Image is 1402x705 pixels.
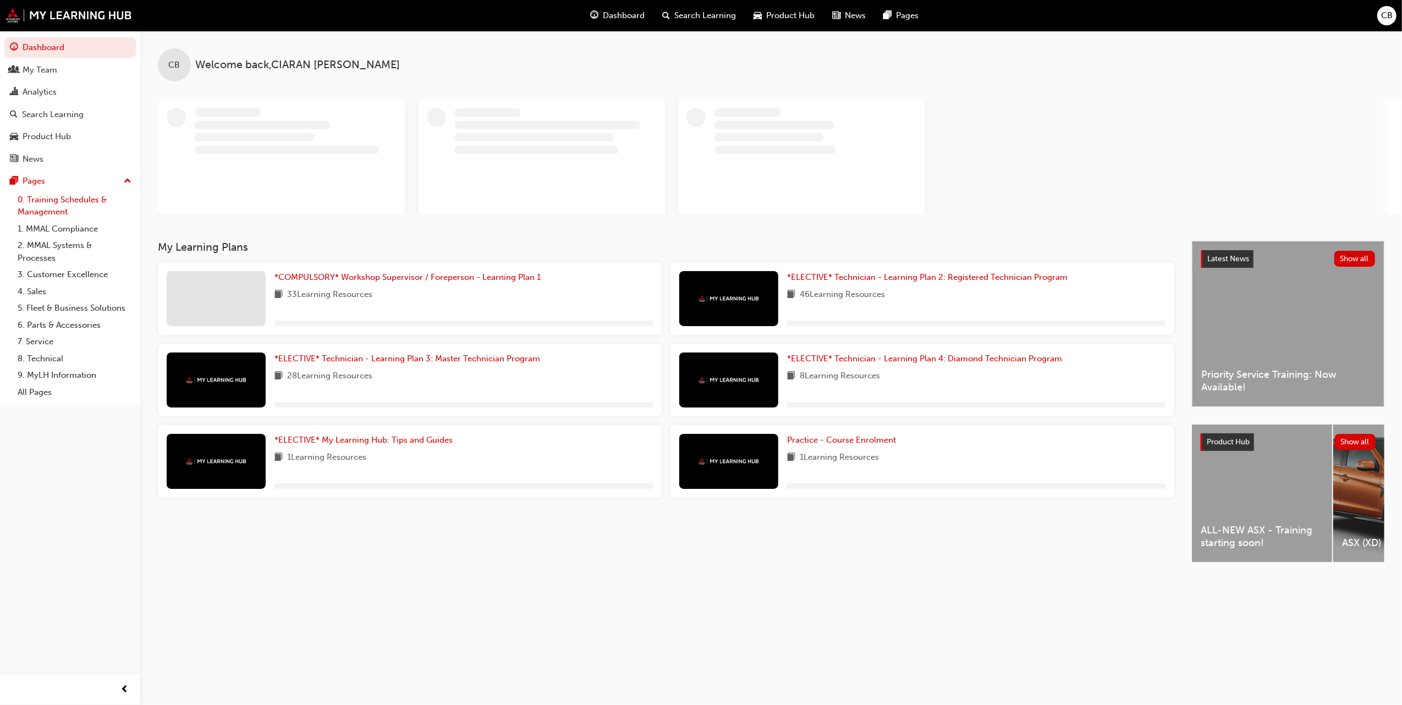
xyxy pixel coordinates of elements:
[13,283,136,300] a: 4. Sales
[754,9,762,23] span: car-icon
[23,175,45,188] div: Pages
[1381,9,1393,22] span: CB
[13,221,136,238] a: 1. MMAL Compliance
[1201,433,1376,451] a: Product HubShow all
[274,435,453,445] span: *ELECTIVE* My Learning Hub: Tips and Guides
[745,4,824,27] a: car-iconProduct Hub
[169,59,180,71] span: CB
[13,317,136,334] a: 6. Parts & Accessories
[824,4,875,27] a: news-iconNews
[274,271,545,284] a: *COMPULSORY* Workshop Supervisor / Foreperson - Learning Plan 1
[274,451,283,465] span: book-icon
[158,241,1174,254] h3: My Learning Plans
[1335,434,1376,450] button: Show all
[13,367,136,384] a: 9. MyLH Information
[4,149,136,169] a: News
[884,9,892,23] span: pages-icon
[787,434,900,447] a: Practice - Course Enrolment
[10,110,18,120] span: search-icon
[663,9,670,23] span: search-icon
[287,451,366,465] span: 1 Learning Resources
[1201,250,1375,268] a: Latest NewsShow all
[121,683,129,697] span: prev-icon
[4,60,136,80] a: My Team
[787,271,1072,284] a: *ELECTIVE* Technician - Learning Plan 2: Registered Technician Program
[800,451,879,465] span: 1 Learning Resources
[1207,437,1250,447] span: Product Hub
[591,9,599,23] span: guage-icon
[699,458,759,465] img: mmal
[787,435,896,445] span: Practice - Course Enrolment
[274,352,545,365] a: *ELECTIVE* Technician - Learning Plan 3: Master Technician Program
[13,350,136,367] a: 8. Technical
[4,35,136,171] button: DashboardMy TeamAnalyticsSearch LearningProduct HubNews
[287,370,372,383] span: 28 Learning Resources
[4,171,136,191] button: Pages
[875,4,928,27] a: pages-iconPages
[4,104,136,125] a: Search Learning
[13,384,136,401] a: All Pages
[1192,241,1384,407] a: Latest NewsShow allPriority Service Training: Now Available!
[274,354,540,363] span: *ELECTIVE* Technician - Learning Plan 3: Master Technician Program
[23,64,57,76] div: My Team
[845,9,866,22] span: News
[1192,425,1332,562] a: ALL-NEW ASX - Training starting soon!
[767,9,815,22] span: Product Hub
[787,354,1062,363] span: *ELECTIVE* Technician - Learning Plan 4: Diamond Technician Program
[787,370,795,383] span: book-icon
[1207,254,1249,263] span: Latest News
[13,266,136,283] a: 3. Customer Excellence
[195,59,400,71] span: Welcome back , CIARAN [PERSON_NAME]
[124,174,131,189] span: up-icon
[1377,6,1396,25] button: CB
[699,295,759,302] img: mmal
[1334,251,1376,267] button: Show all
[897,9,919,22] span: Pages
[6,8,132,23] img: mmal
[1201,368,1375,393] span: Priority Service Training: Now Available!
[274,288,283,302] span: book-icon
[787,272,1068,282] span: *ELECTIVE* Technician - Learning Plan 2: Registered Technician Program
[654,4,745,27] a: search-iconSearch Learning
[23,153,43,166] div: News
[787,451,795,465] span: book-icon
[833,9,841,23] span: news-icon
[10,155,18,164] span: news-icon
[4,37,136,58] a: Dashboard
[4,82,136,102] a: Analytics
[10,65,18,75] span: people-icon
[10,43,18,53] span: guage-icon
[186,458,246,465] img: mmal
[787,288,795,302] span: book-icon
[13,300,136,317] a: 5. Fleet & Business Solutions
[274,370,283,383] span: book-icon
[23,130,71,143] div: Product Hub
[10,132,18,142] span: car-icon
[186,377,246,384] img: mmal
[699,377,759,384] img: mmal
[582,4,654,27] a: guage-iconDashboard
[10,87,18,97] span: chart-icon
[13,333,136,350] a: 7. Service
[13,237,136,266] a: 2. MMAL Systems & Processes
[274,434,457,447] a: *ELECTIVE* My Learning Hub: Tips and Guides
[800,288,885,302] span: 46 Learning Resources
[23,86,57,98] div: Analytics
[675,9,736,22] span: Search Learning
[287,288,372,302] span: 33 Learning Resources
[13,191,136,221] a: 0. Training Schedules & Management
[603,9,645,22] span: Dashboard
[4,126,136,147] a: Product Hub
[800,370,880,383] span: 8 Learning Resources
[1201,524,1323,549] span: ALL-NEW ASX - Training starting soon!
[10,177,18,186] span: pages-icon
[274,272,541,282] span: *COMPULSORY* Workshop Supervisor / Foreperson - Learning Plan 1
[22,108,84,121] div: Search Learning
[787,352,1066,365] a: *ELECTIVE* Technician - Learning Plan 4: Diamond Technician Program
